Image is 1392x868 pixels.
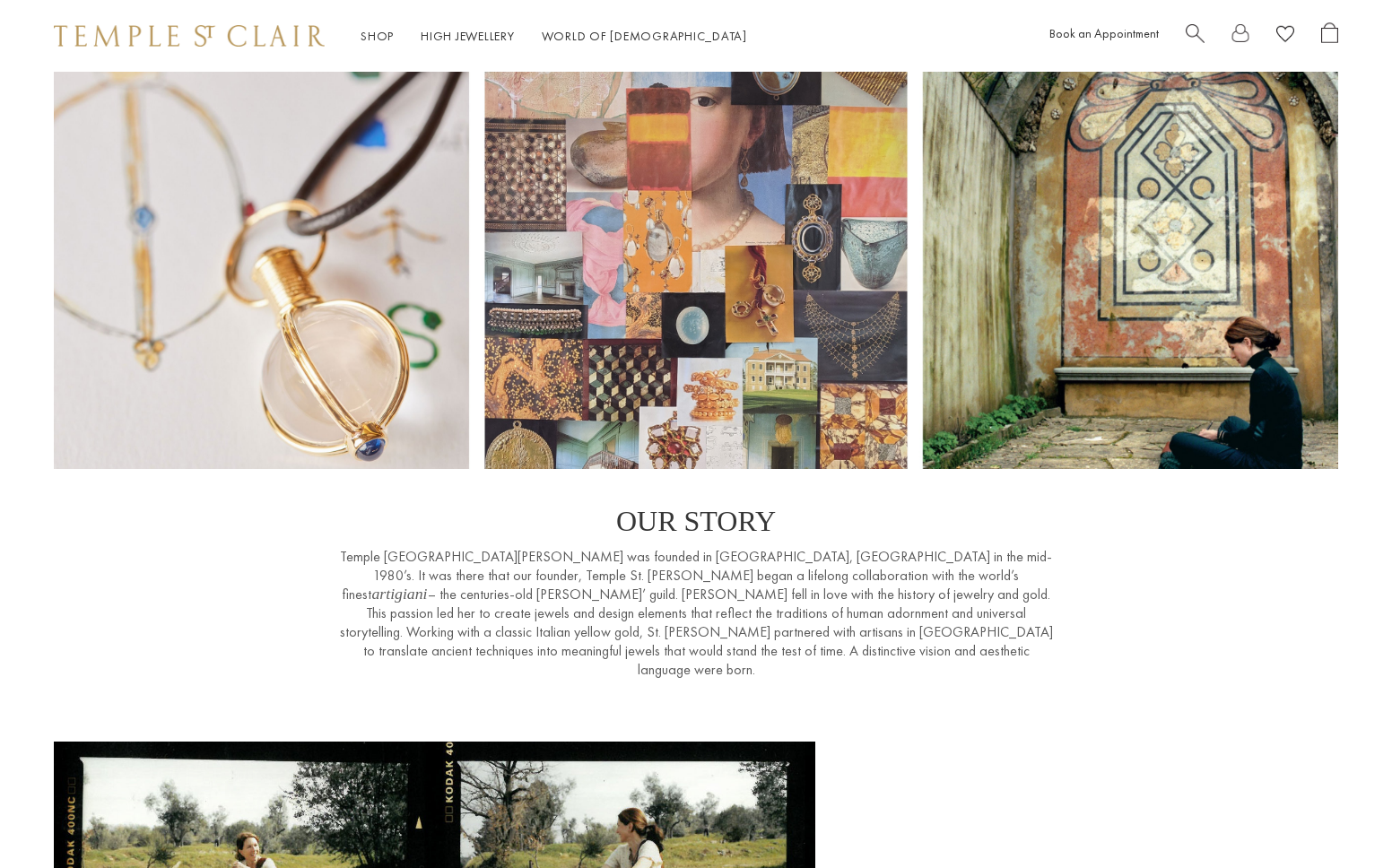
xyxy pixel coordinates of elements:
a: World of [DEMOGRAPHIC_DATA]World of [DEMOGRAPHIC_DATA] [542,28,747,44]
a: ShopShop [361,28,394,44]
a: Book an Appointment [1049,25,1159,41]
p: OUR STORY [337,505,1055,538]
a: View Wishlist [1276,22,1294,50]
a: Search [1186,22,1205,50]
a: High JewelleryHigh Jewellery [421,28,515,44]
p: Temple [GEOGRAPHIC_DATA][PERSON_NAME] was founded in [GEOGRAPHIC_DATA], [GEOGRAPHIC_DATA] in the ... [337,547,1055,679]
a: Open Shopping Bag [1321,22,1338,50]
img: Temple St. Clair [54,25,325,47]
em: artigiani [371,585,427,603]
nav: Main navigation [361,25,747,48]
